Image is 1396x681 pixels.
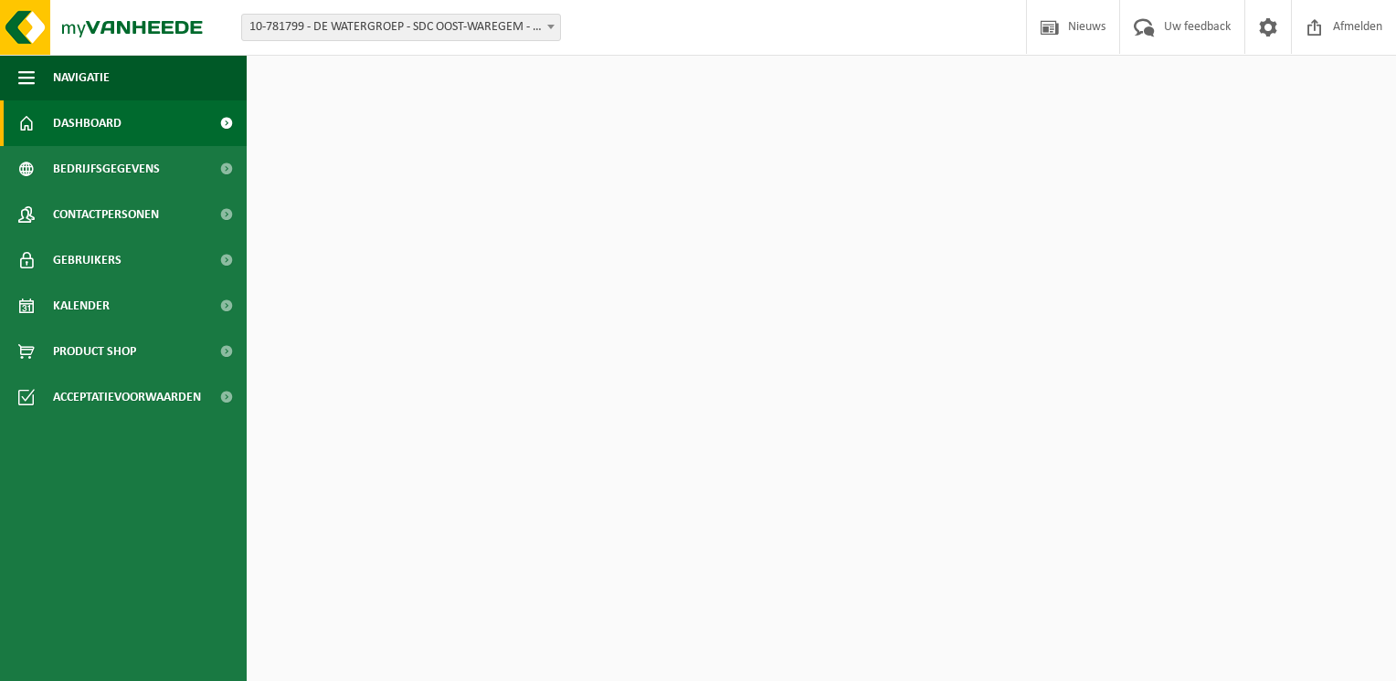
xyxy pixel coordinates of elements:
span: Acceptatievoorwaarden [53,374,201,420]
span: Navigatie [53,55,110,100]
span: Contactpersonen [53,192,159,237]
span: Product Shop [53,329,136,374]
span: 10-781799 - DE WATERGROEP - SDC OOST-WAREGEM - WAREGEM [241,14,561,41]
span: Dashboard [53,100,122,146]
span: Bedrijfsgegevens [53,146,160,192]
span: 10-781799 - DE WATERGROEP - SDC OOST-WAREGEM - WAREGEM [242,15,560,40]
span: Gebruikers [53,237,122,283]
span: Kalender [53,283,110,329]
